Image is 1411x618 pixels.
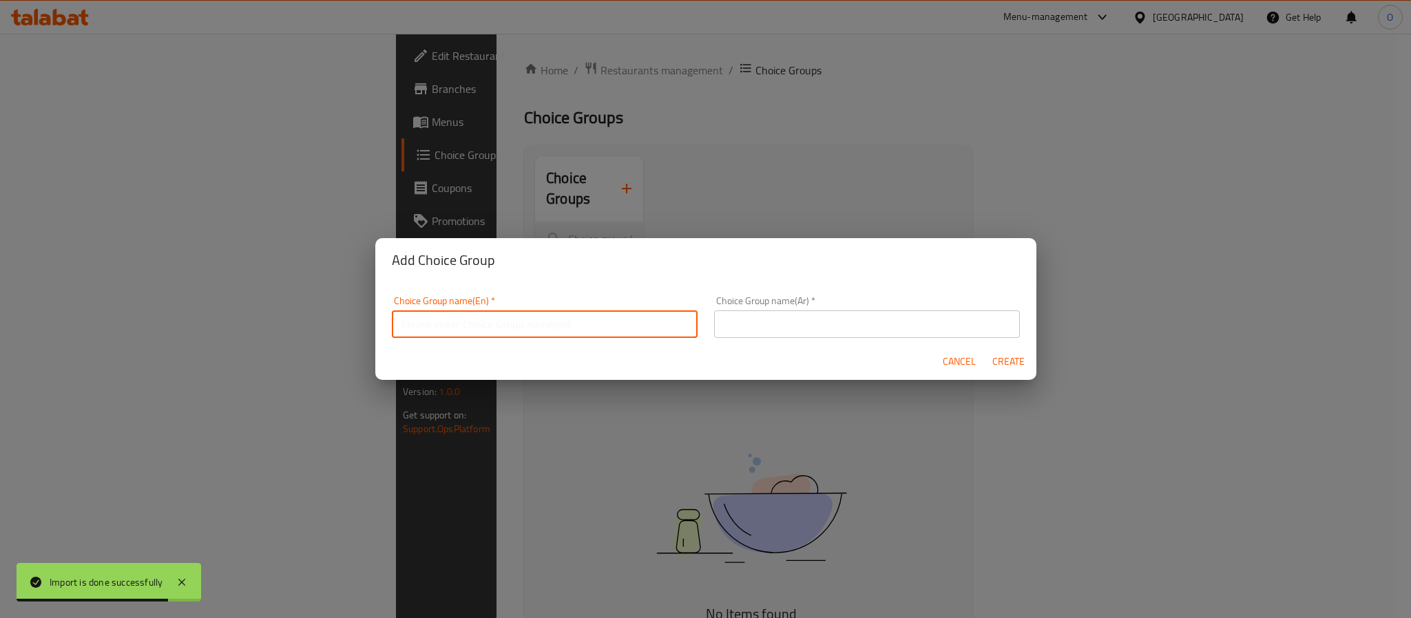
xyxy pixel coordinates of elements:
[392,249,1020,271] h2: Add Choice Group
[943,353,976,370] span: Cancel
[714,310,1020,338] input: Please enter Choice Group name(ar)
[937,349,981,374] button: Cancel
[992,353,1025,370] span: Create
[392,310,698,338] input: Please enter Choice Group name(en)
[987,349,1031,374] button: Create
[50,575,163,590] div: Import is done successfully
